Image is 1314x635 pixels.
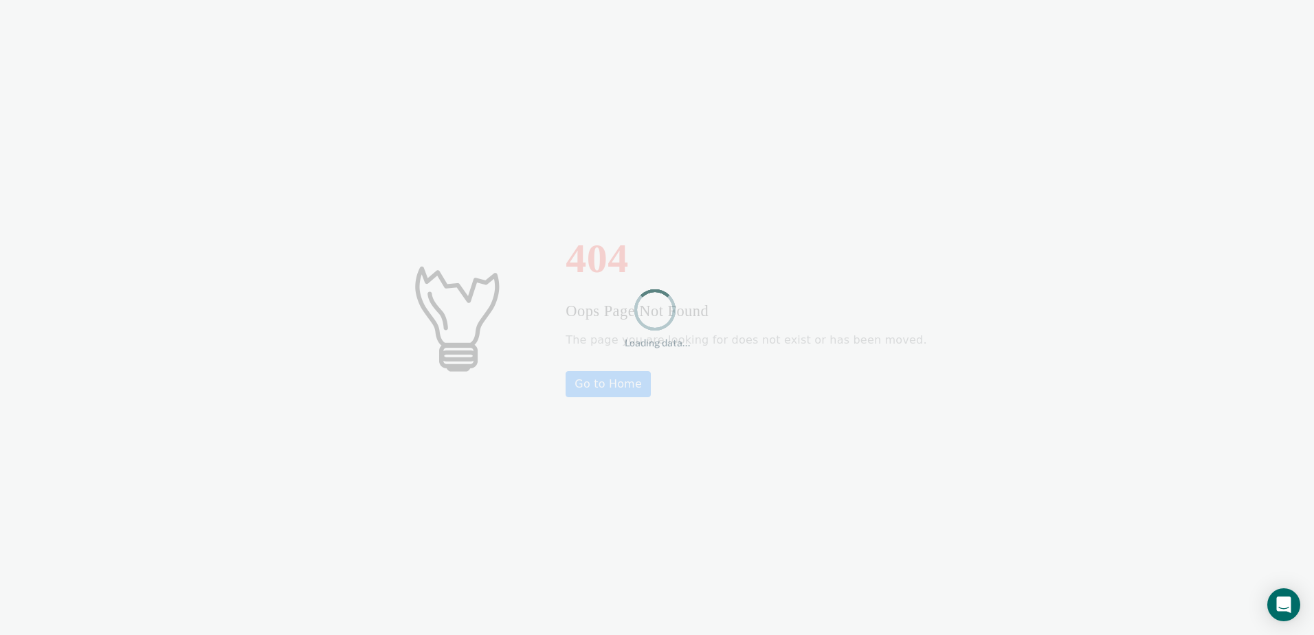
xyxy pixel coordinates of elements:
[566,330,926,350] p: The page you are looking for does not exist or has been moved.
[566,238,926,279] h1: 404
[566,300,926,323] h3: Oops Page Not Found
[1267,588,1300,621] div: Open Intercom Messenger
[387,249,524,386] img: #
[566,371,651,397] a: Go to Home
